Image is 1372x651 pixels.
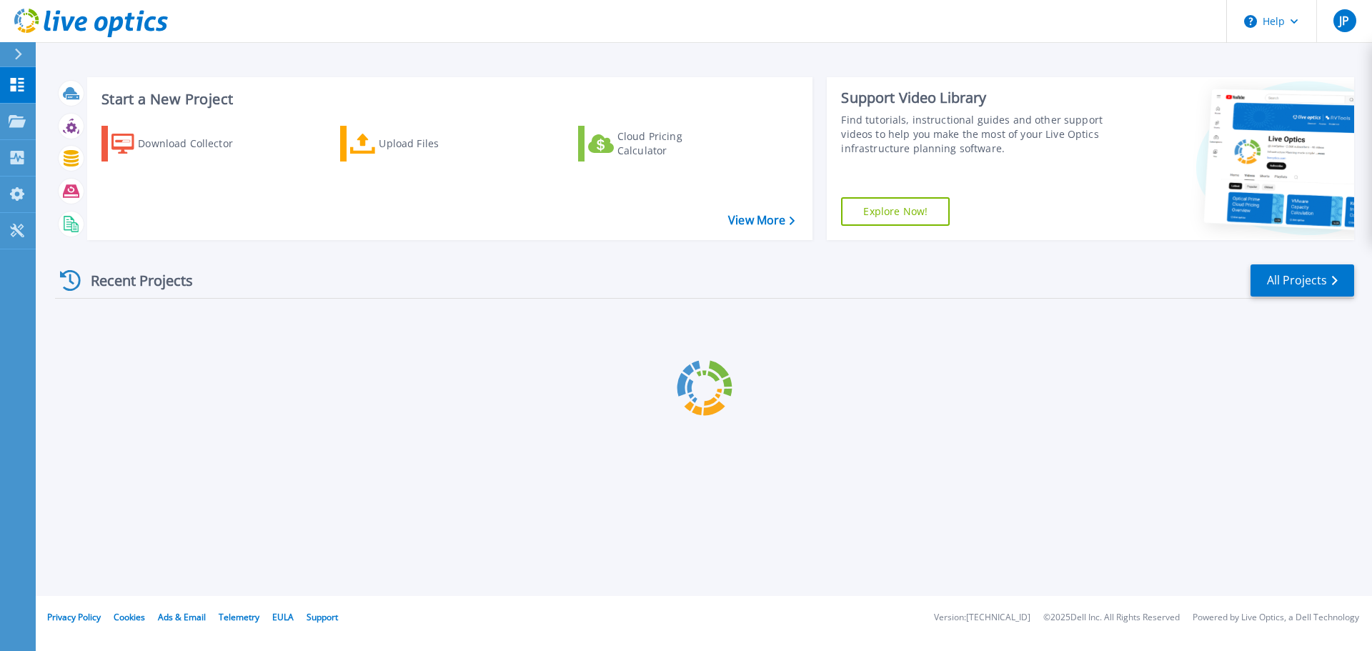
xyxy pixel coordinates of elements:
a: Privacy Policy [47,611,101,623]
a: Ads & Email [158,611,206,623]
a: View More [728,214,795,227]
a: Upload Files [340,126,499,161]
a: Cookies [114,611,145,623]
a: EULA [272,611,294,623]
div: Recent Projects [55,263,212,298]
div: Upload Files [379,129,493,158]
li: Powered by Live Optics, a Dell Technology [1193,613,1359,622]
a: All Projects [1251,264,1354,297]
a: Download Collector [101,126,261,161]
a: Explore Now! [841,197,950,226]
span: JP [1339,15,1349,26]
div: Download Collector [138,129,252,158]
div: Cloud Pricing Calculator [617,129,732,158]
a: Telemetry [219,611,259,623]
a: Support [307,611,338,623]
a: Cloud Pricing Calculator [578,126,737,161]
div: Find tutorials, instructional guides and other support videos to help you make the most of your L... [841,113,1110,156]
li: © 2025 Dell Inc. All Rights Reserved [1043,613,1180,622]
li: Version: [TECHNICAL_ID] [934,613,1030,622]
div: Support Video Library [841,89,1110,107]
h3: Start a New Project [101,91,795,107]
